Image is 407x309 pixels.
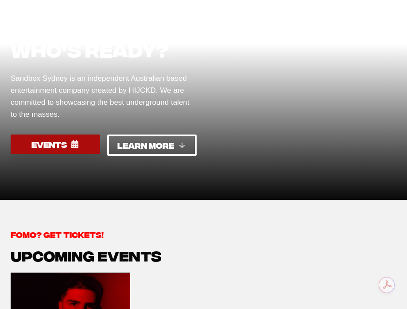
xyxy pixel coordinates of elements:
[11,135,100,154] a: EVENTS
[11,228,396,240] h6: FOMO? GET TICKETS!
[107,135,197,155] a: LEARN MORE
[11,244,396,265] h1: UPCOMING EVENTS
[11,72,197,121] p: Sandbox Sydney is an independent Australian based entertainment company created by HIJCKD. We are...
[31,138,67,151] span: EVENTS
[117,139,174,152] span: LEARN MORE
